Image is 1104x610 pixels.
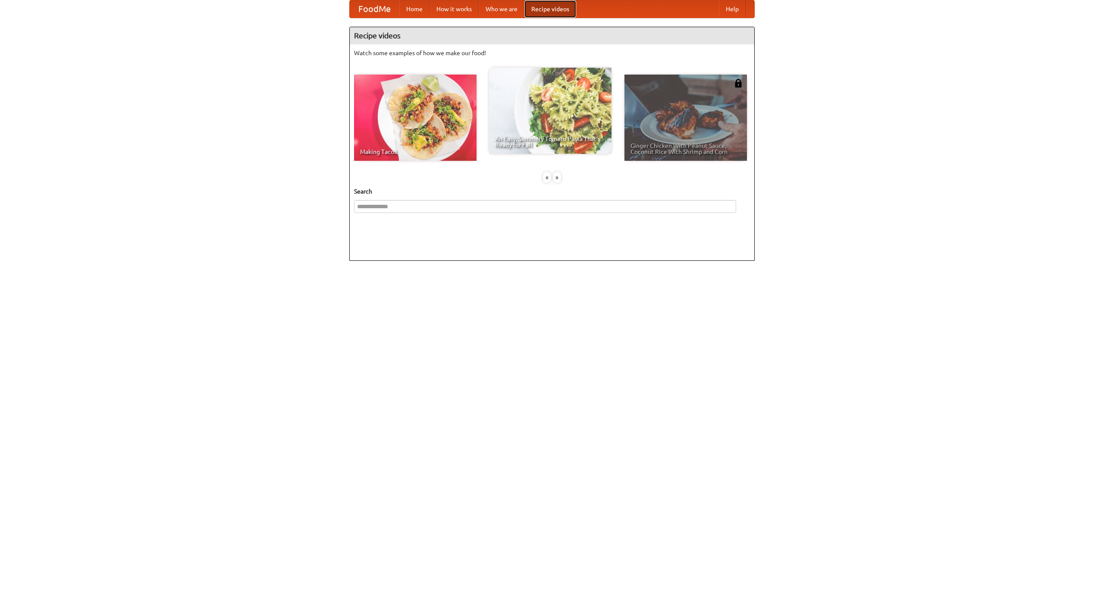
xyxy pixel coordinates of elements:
span: An Easy, Summery Tomato Pasta That's Ready for Fall [495,136,605,148]
a: FoodMe [350,0,399,18]
a: An Easy, Summery Tomato Pasta That's Ready for Fall [489,68,612,154]
a: Recipe videos [524,0,576,18]
a: Who we are [479,0,524,18]
img: 483408.png [734,79,743,88]
a: Home [399,0,430,18]
a: How it works [430,0,479,18]
a: Help [719,0,746,18]
p: Watch some examples of how we make our food! [354,49,750,57]
a: Making Tacos [354,75,477,161]
span: Making Tacos [360,149,470,155]
h5: Search [354,187,750,196]
h4: Recipe videos [350,27,754,44]
div: » [553,172,561,183]
div: « [543,172,551,183]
